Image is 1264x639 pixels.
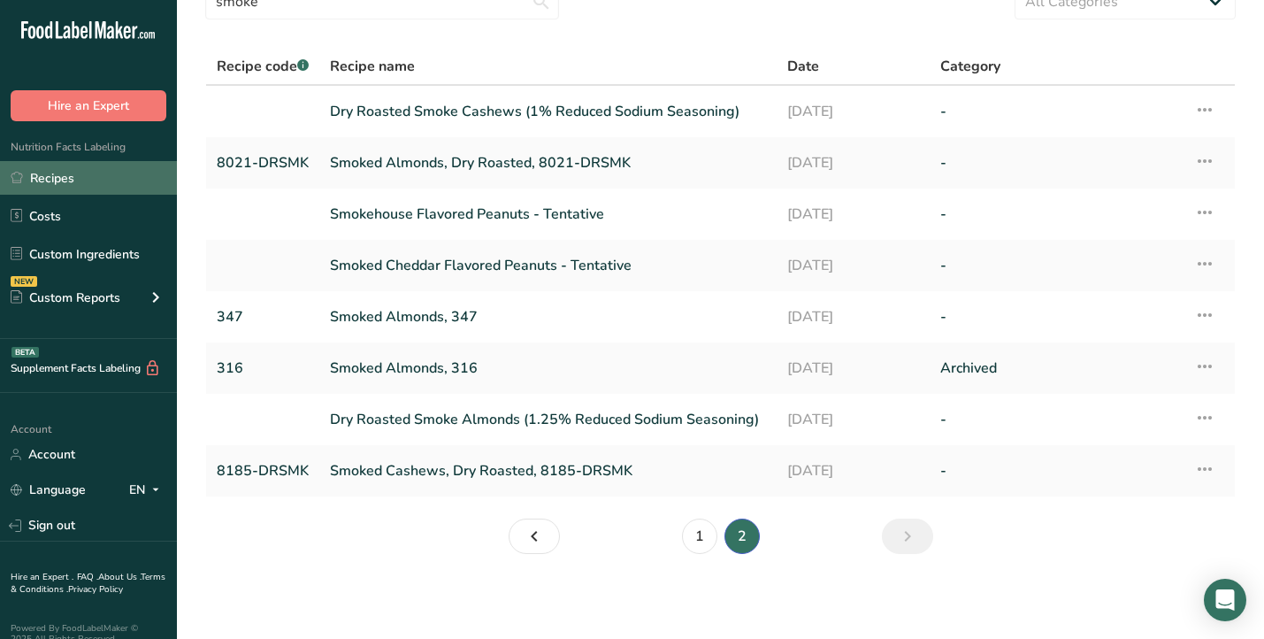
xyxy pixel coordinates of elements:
[98,571,141,583] a: About Us .
[330,298,766,335] a: Smoked Almonds, 347
[330,401,766,438] a: Dry Roasted Smoke Almonds (1.25% Reduced Sodium Seasoning)
[129,480,166,501] div: EN
[330,144,766,181] a: Smoked Almonds, Dry Roasted, 8021-DRSMK
[940,144,1173,181] a: -
[11,90,166,121] button: Hire an Expert
[787,401,919,438] a: [DATE]
[1204,579,1246,621] div: Open Intercom Messenger
[509,519,560,554] a: Page 1.
[787,196,919,233] a: [DATE]
[330,56,415,77] span: Recipe name
[11,571,165,596] a: Terms & Conditions .
[330,247,766,284] a: Smoked Cheddar Flavored Peanuts - Tentative
[11,347,39,358] div: BETA
[787,452,919,489] a: [DATE]
[11,289,120,307] div: Custom Reports
[217,350,309,387] a: 316
[940,452,1173,489] a: -
[787,144,919,181] a: [DATE]
[940,401,1173,438] a: -
[682,519,717,554] a: Page 1.
[330,452,766,489] a: Smoked Cashews, Dry Roasted, 8185-DRSMK
[330,350,766,387] a: Smoked Almonds, 316
[940,196,1173,233] a: -
[11,571,73,583] a: Hire an Expert .
[11,474,86,505] a: Language
[330,196,766,233] a: Smokehouse Flavored Peanuts - Tentative
[68,583,123,596] a: Privacy Policy
[217,298,309,335] a: 347
[330,93,766,130] a: Dry Roasted Smoke Cashews (1% Reduced Sodium Seasoning)
[787,56,819,77] span: Date
[787,298,919,335] a: [DATE]
[787,350,919,387] a: [DATE]
[940,350,1173,387] a: Archived
[940,247,1173,284] a: -
[787,247,919,284] a: [DATE]
[217,144,309,181] a: 8021-DRSMK
[217,57,309,76] span: Recipe code
[217,452,309,489] a: 8185-DRSMK
[940,56,1000,77] span: Category
[882,519,933,554] a: Page 3.
[940,298,1173,335] a: -
[77,571,98,583] a: FAQ .
[940,93,1173,130] a: -
[11,276,37,287] div: NEW
[787,93,919,130] a: [DATE]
